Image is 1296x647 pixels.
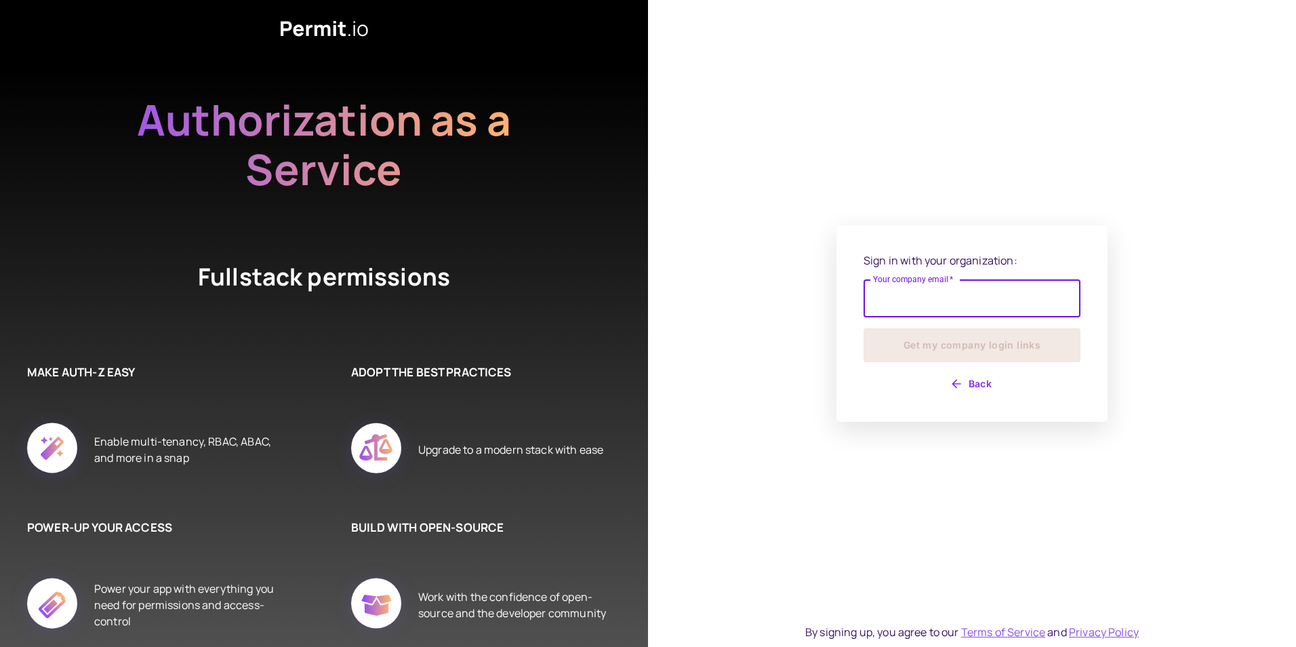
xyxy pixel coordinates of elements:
[351,364,607,381] h6: ADOPT THE BEST PRACTICES
[351,519,607,536] h6: BUILD WITH OPEN-SOURCE
[864,328,1080,362] button: Get my company login links
[864,252,1080,269] p: Sign in with your organization:
[94,95,554,194] h2: Authorization as a Service
[418,563,607,647] div: Work with the confidence of open-source and the developer community
[873,273,954,285] label: Your company email
[805,624,1139,640] div: By signing up, you agree to our and
[94,563,283,647] div: Power your app with everything you need for permissions and access-control
[94,408,283,492] div: Enable multi-tenancy, RBAC, ABAC, and more in a snap
[1069,625,1139,640] a: Privacy Policy
[961,625,1045,640] a: Terms of Service
[864,373,1080,395] button: Back
[148,260,500,309] h4: Fullstack permissions
[418,408,603,492] div: Upgrade to a modern stack with ease
[27,519,283,536] h6: POWER-UP YOUR ACCESS
[27,364,283,381] h6: MAKE AUTH-Z EASY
